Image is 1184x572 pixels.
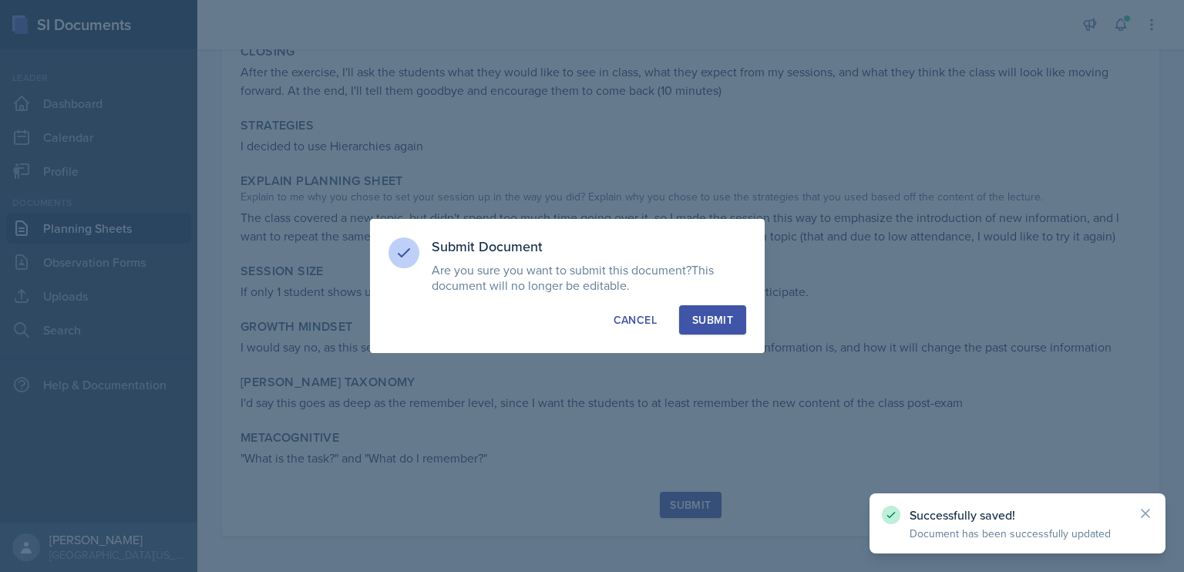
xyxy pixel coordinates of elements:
[679,305,746,335] button: Submit
[432,261,714,294] span: This document will no longer be editable.
[600,305,670,335] button: Cancel
[692,312,733,328] div: Submit
[910,526,1125,541] p: Document has been successfully updated
[614,312,657,328] div: Cancel
[432,262,746,293] p: Are you sure you want to submit this document?
[910,507,1125,523] p: Successfully saved!
[432,237,746,256] h3: Submit Document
